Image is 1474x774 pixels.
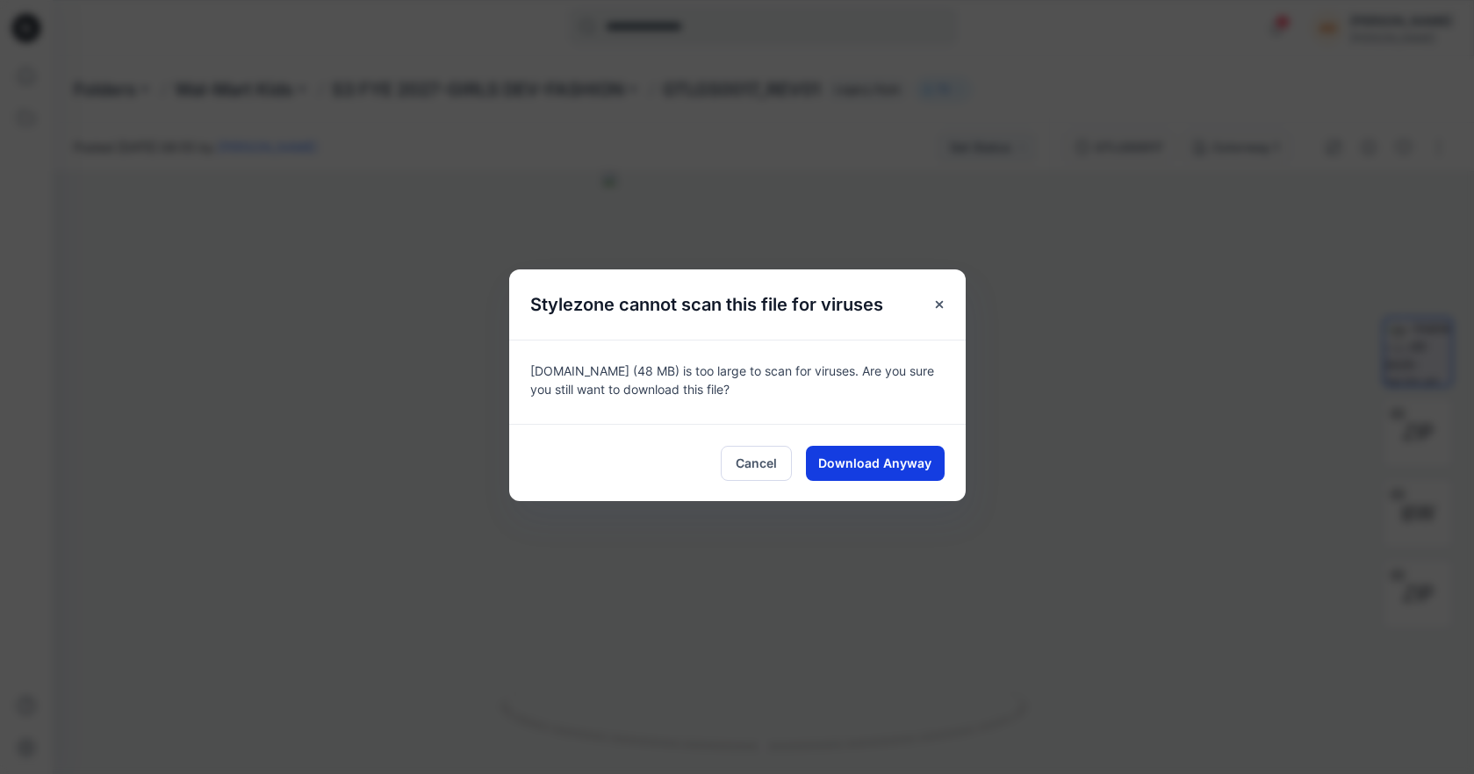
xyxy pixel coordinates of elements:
button: Download Anyway [806,446,945,481]
span: Download Anyway [818,454,931,472]
span: Cancel [736,454,777,472]
button: Cancel [721,446,792,481]
button: Close [924,289,955,320]
div: [DOMAIN_NAME] (48 MB) is too large to scan for viruses. Are you sure you still want to download t... [509,340,966,424]
h5: Stylezone cannot scan this file for viruses [509,269,904,340]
